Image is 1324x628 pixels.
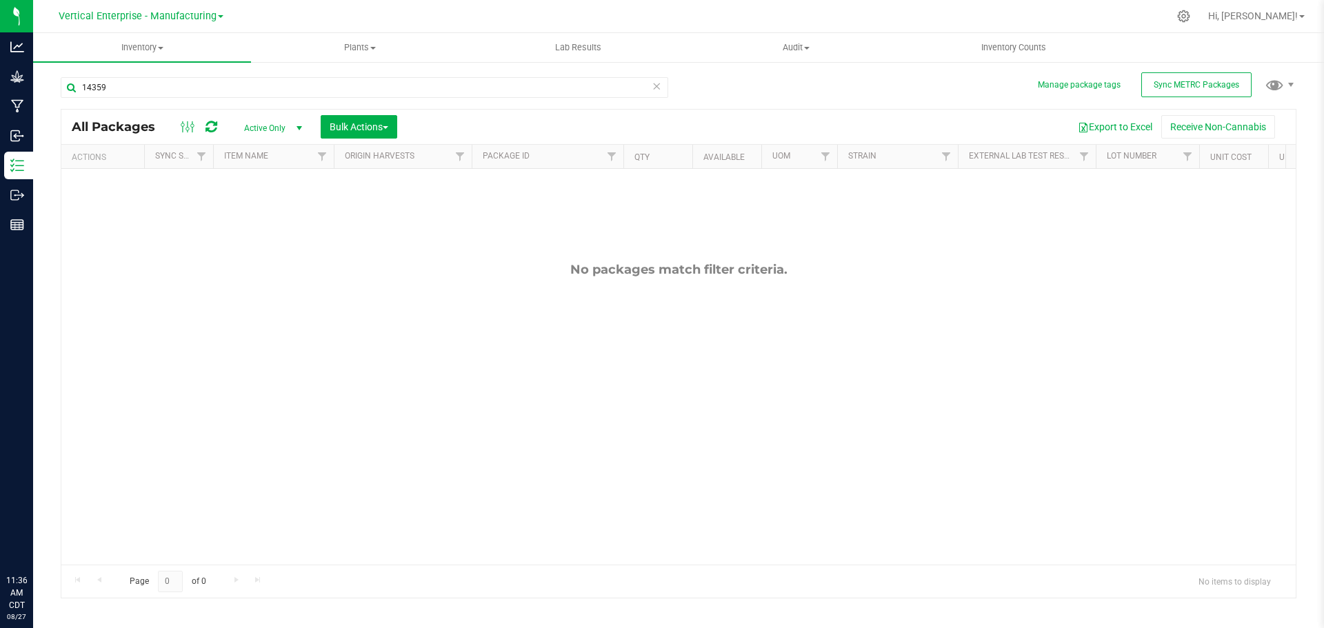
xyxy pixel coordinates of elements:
[963,41,1065,54] span: Inventory Counts
[848,151,876,161] a: Strain
[190,145,213,168] a: Filter
[1175,10,1192,23] div: Manage settings
[224,151,268,161] a: Item Name
[772,151,790,161] a: UOM
[33,33,251,62] a: Inventory
[321,115,397,139] button: Bulk Actions
[1208,10,1298,21] span: Hi, [PERSON_NAME]!
[33,41,251,54] span: Inventory
[1154,80,1239,90] span: Sync METRC Packages
[687,33,905,62] a: Audit
[61,77,668,98] input: Search Package ID, Item Name, SKU, Lot or Part Number...
[6,574,27,611] p: 11:36 AM CDT
[1187,571,1282,591] span: No items to display
[905,33,1123,62] a: Inventory Counts
[1038,79,1121,91] button: Manage package tags
[969,151,1077,161] a: External Lab Test Result
[1069,115,1161,139] button: Export to Excel
[252,41,468,54] span: Plants
[1279,152,1323,162] a: Unit Price
[118,571,217,592] span: Page of 0
[311,145,334,168] a: Filter
[935,145,958,168] a: Filter
[10,218,24,232] inline-svg: Reports
[469,33,687,62] a: Lab Results
[688,41,904,54] span: Audit
[652,77,661,95] span: Clear
[483,151,530,161] a: Package ID
[330,121,388,132] span: Bulk Actions
[155,151,208,161] a: Sync Status
[10,99,24,113] inline-svg: Manufacturing
[61,262,1296,277] div: No packages match filter criteria.
[634,152,650,162] a: Qty
[10,129,24,143] inline-svg: Inbound
[1210,152,1252,162] a: Unit Cost
[601,145,623,168] a: Filter
[814,145,837,168] a: Filter
[10,188,24,202] inline-svg: Outbound
[449,145,472,168] a: Filter
[703,152,745,162] a: Available
[14,518,55,559] iframe: Resource center
[1073,145,1096,168] a: Filter
[10,70,24,83] inline-svg: Grow
[536,41,620,54] span: Lab Results
[251,33,469,62] a: Plants
[72,119,169,134] span: All Packages
[1107,151,1156,161] a: Lot Number
[1161,115,1275,139] button: Receive Non-Cannabis
[10,159,24,172] inline-svg: Inventory
[10,40,24,54] inline-svg: Analytics
[345,151,414,161] a: Origin Harvests
[1141,72,1252,97] button: Sync METRC Packages
[41,516,57,532] iframe: Resource center unread badge
[1176,145,1199,168] a: Filter
[59,10,217,22] span: Vertical Enterprise - Manufacturing
[6,611,27,622] p: 08/27
[72,152,139,162] div: Actions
